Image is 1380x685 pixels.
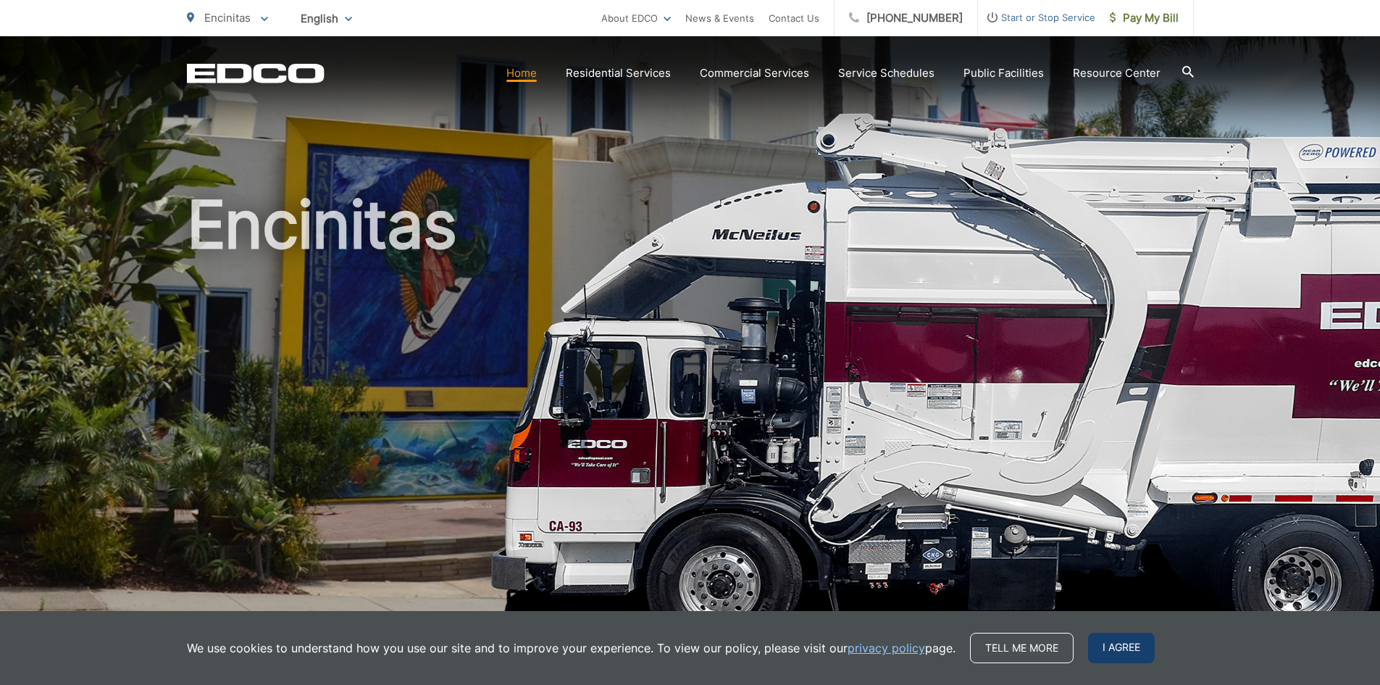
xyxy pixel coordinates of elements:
span: English [290,6,363,31]
a: Public Facilities [963,65,1044,82]
a: About EDCO [601,9,671,27]
a: Tell me more [970,633,1074,663]
a: News & Events [685,9,754,27]
a: EDCD logo. Return to the homepage. [187,63,325,83]
span: Pay My Bill [1110,9,1179,27]
p: We use cookies to understand how you use our site and to improve your experience. To view our pol... [187,639,955,657]
span: I agree [1088,633,1155,663]
h1: Encinitas [187,188,1194,647]
a: Service Schedules [838,65,934,82]
a: Home [506,65,537,82]
a: privacy policy [848,639,925,657]
a: Contact Us [769,9,819,27]
a: Resource Center [1073,65,1161,82]
span: Encinitas [204,11,251,25]
a: Residential Services [566,65,671,82]
a: Commercial Services [700,65,809,82]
